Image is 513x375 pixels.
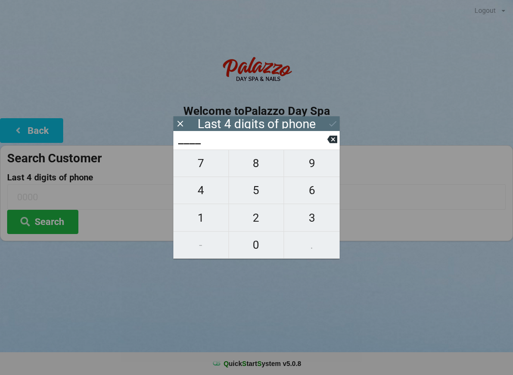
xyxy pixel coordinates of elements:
span: 0 [229,235,284,255]
span: 1 [173,208,228,228]
span: 2 [229,208,284,228]
button: 5 [229,177,285,204]
button: 7 [173,150,229,177]
button: 6 [284,177,340,204]
span: 3 [284,208,340,228]
span: 4 [173,180,228,200]
div: Last 4 digits of phone [198,119,316,129]
button: 1 [173,204,229,231]
button: 8 [229,150,285,177]
span: 8 [229,153,284,173]
span: 9 [284,153,340,173]
button: 9 [284,150,340,177]
span: 7 [173,153,228,173]
button: 0 [229,232,285,259]
span: 6 [284,180,340,200]
button: 3 [284,204,340,231]
button: 4 [173,177,229,204]
span: 5 [229,180,284,200]
button: 2 [229,204,285,231]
